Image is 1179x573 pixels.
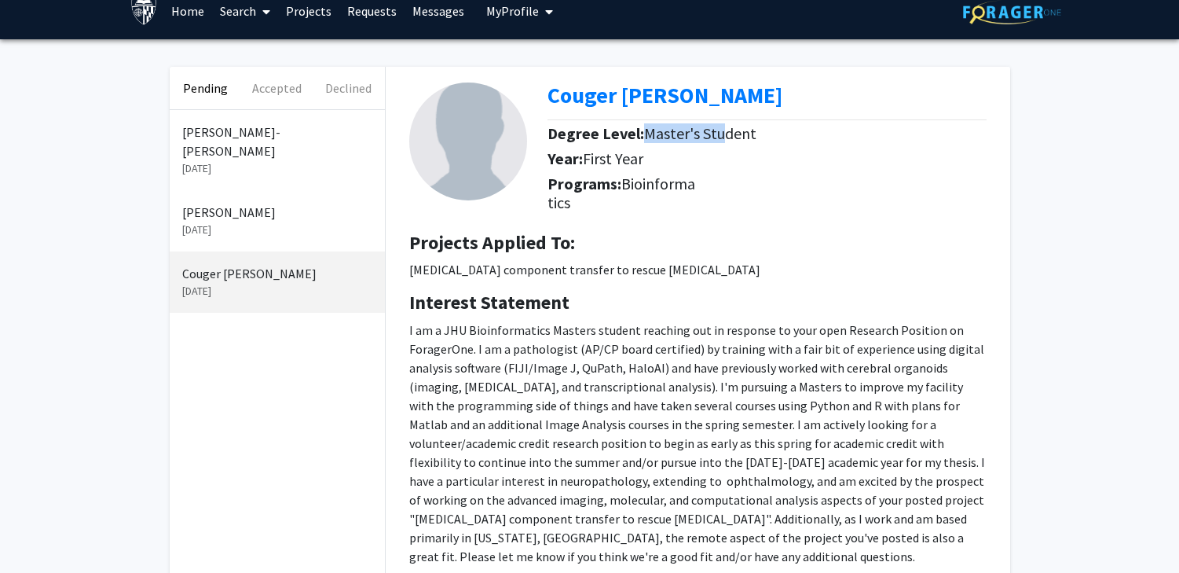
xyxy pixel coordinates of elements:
[170,67,241,109] button: Pending
[644,123,756,143] span: Master's Student
[409,83,527,200] img: Profile Picture
[409,322,985,489] span: I am a JHU Bioinformatics Masters student reaching out in response to your open Research Position...
[409,290,569,314] b: Interest Statement
[547,123,644,143] b: Degree Level:
[182,283,372,299] p: [DATE]
[547,174,695,212] span: Bioinformatics
[547,149,583,168] b: Year:
[182,123,372,160] p: [PERSON_NAME]-[PERSON_NAME]
[547,81,782,109] a: Opens in a new tab
[12,502,67,561] iframe: Chat
[486,3,539,19] span: My Profile
[547,81,782,109] b: Couger [PERSON_NAME]
[547,174,621,193] b: Programs:
[182,160,372,177] p: [DATE]
[313,67,384,109] button: Declined
[182,203,372,222] p: [PERSON_NAME]
[409,260,987,279] p: [MEDICAL_DATA] component transfer to rescue [MEDICAL_DATA]
[583,149,643,168] span: First Year
[409,230,575,255] b: Projects Applied To:
[182,222,372,238] p: [DATE]
[182,264,372,283] p: Couger [PERSON_NAME]
[241,67,313,109] button: Accepted
[409,473,984,564] span: phthalmology, and am excited by the prospect of working on the advanced imaging, molecular, and c...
